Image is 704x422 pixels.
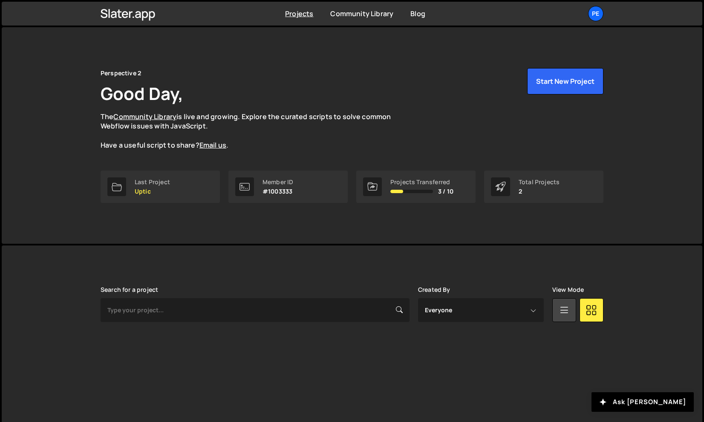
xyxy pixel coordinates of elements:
button: Ask [PERSON_NAME] [591,392,694,412]
label: Created By [418,286,450,293]
label: Search for a project [101,286,158,293]
a: Community Library [113,112,176,121]
h1: Good Day, [101,82,183,105]
a: Last Project Uptic [101,171,220,203]
a: Email us [199,140,226,150]
div: Member ID [263,179,293,185]
div: Perspective 2 [101,68,141,78]
a: Blog [410,9,425,18]
p: 2 [519,188,560,195]
input: Type your project... [101,298,410,322]
span: 3 / 10 [438,188,453,195]
div: Total Projects [519,179,560,185]
p: The is live and growing. Explore the curated scripts to solve common Webflow issues with JavaScri... [101,112,407,150]
p: #1003333 [263,188,293,195]
p: Uptic [135,188,170,195]
label: View Mode [552,286,584,293]
a: Community Library [330,9,393,18]
div: Projects Transferred [390,179,453,185]
a: Projects [285,9,313,18]
div: Last Project [135,179,170,185]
